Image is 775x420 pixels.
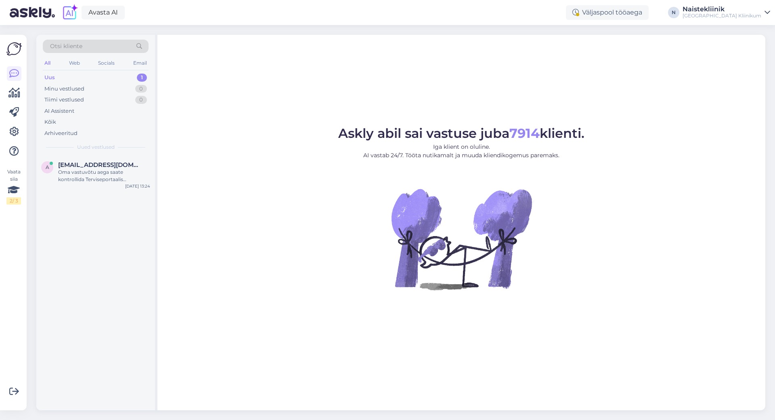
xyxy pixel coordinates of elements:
[683,6,761,13] div: Naistekliinik
[44,85,84,93] div: Minu vestlused
[82,6,125,19] a: Avasta AI
[44,129,77,137] div: Arhiveeritud
[135,96,147,104] div: 0
[125,183,150,189] div: [DATE] 13:24
[58,169,150,183] div: Oma vastuvõtu aega saate kontrollida Terviseportaalis ([DOMAIN_NAME]), Patsiendiportaalis ([DOMAI...
[43,58,52,68] div: All
[6,41,22,57] img: Askly Logo
[509,125,540,141] b: 7914
[6,168,21,205] div: Vaata siia
[389,166,534,312] img: No Chat active
[77,144,115,151] span: Uued vestlused
[58,161,142,169] span: ats-hannibal@hotmail.com
[668,7,679,18] div: N
[683,6,770,19] a: Naistekliinik[GEOGRAPHIC_DATA] Kliinikum
[338,125,584,141] span: Askly abil sai vastuse juba klienti.
[338,143,584,160] p: Iga klient on oluline. AI vastab 24/7. Tööta nutikamalt ja muuda kliendikogemus paremaks.
[44,107,74,115] div: AI Assistent
[44,96,84,104] div: Tiimi vestlused
[683,13,761,19] div: [GEOGRAPHIC_DATA] Kliinikum
[566,5,649,20] div: Väljaspool tööaega
[132,58,149,68] div: Email
[6,197,21,205] div: 2 / 3
[135,85,147,93] div: 0
[50,42,82,51] span: Otsi kliente
[44,118,56,126] div: Kõik
[96,58,116,68] div: Socials
[46,164,49,170] span: a
[61,4,78,21] img: explore-ai
[44,74,55,82] div: Uus
[67,58,82,68] div: Web
[137,74,147,82] div: 1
